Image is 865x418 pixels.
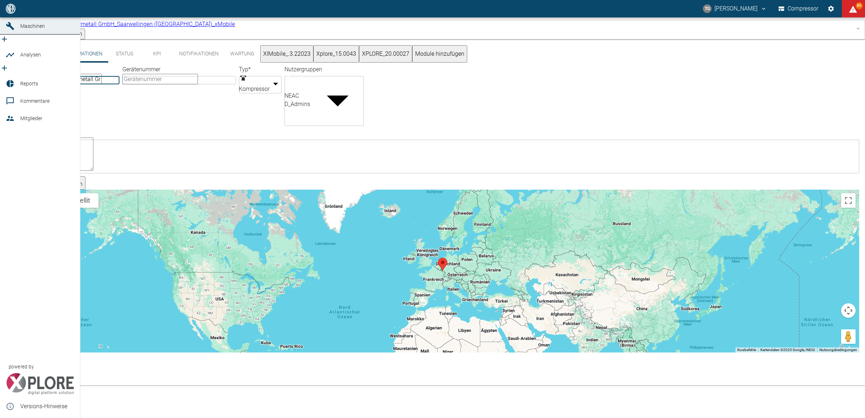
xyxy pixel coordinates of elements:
[9,363,34,370] span: powered by
[173,45,224,63] button: Notifikationen
[260,45,313,63] button: XIMobile_.3.22023
[856,2,863,9] span: 85
[22,21,235,28] a: HOFER_Saar-Pulvermetall GmbH_Saarwellingen ([GEOGRAPHIC_DATA])_xMobile
[141,45,173,63] button: KPI
[31,21,235,28] span: HOFER_Saar-Pulvermetall GmbH_Saarwellingen ([GEOGRAPHIC_DATA])_xMobile
[20,98,50,104] span: Kommentare
[412,45,467,63] button: Module hinzufügen
[20,52,41,58] span: Analysen
[122,66,160,73] label: Gerätenummer
[5,4,16,13] img: logo
[20,402,74,411] span: Versions-Hinweise
[313,45,359,63] button: Xplore_15.0043
[239,66,251,73] label: Typ *
[6,373,74,395] img: Xplore Logo
[224,45,260,63] button: Wartung
[239,85,270,93] span: Kompressor
[20,81,38,86] span: Reports
[122,74,198,84] input: Gerätenummer
[702,2,768,15] button: thomas.gregoir@neuman-esser.com
[359,45,412,63] button: XPLORE_20.00027
[777,2,820,15] button: Compressor
[108,45,141,63] button: Status
[284,66,322,73] label: Nutzergruppen
[20,23,45,29] span: Maschinen
[284,92,312,108] div: NEAC D_Admins
[20,115,42,121] span: Mitglieder
[703,4,712,13] div: TG
[824,2,837,15] button: Einstellungen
